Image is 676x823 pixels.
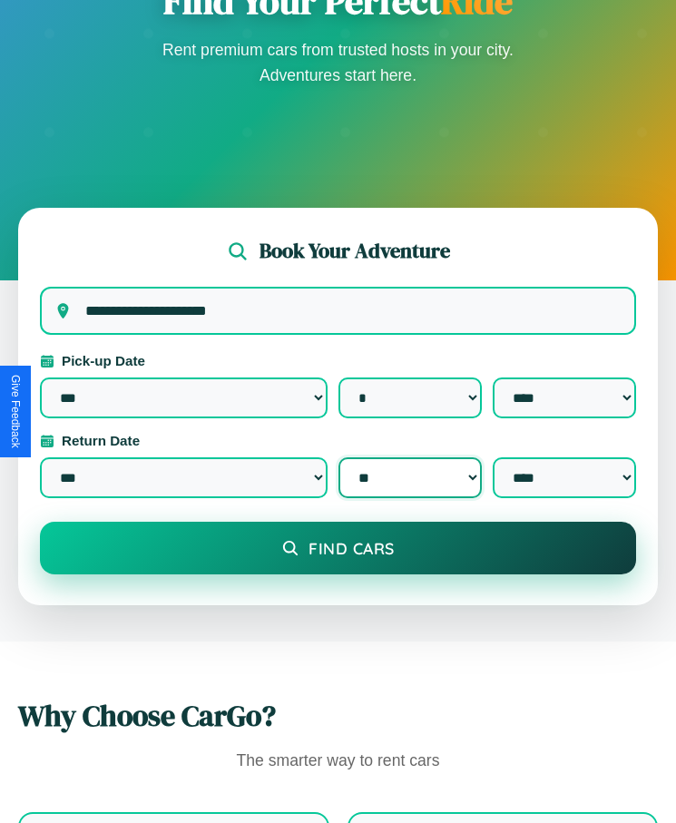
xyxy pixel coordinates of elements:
div: Give Feedback [9,375,22,448]
label: Return Date [40,433,636,448]
button: Find Cars [40,522,636,574]
label: Pick-up Date [40,353,636,368]
p: Rent premium cars from trusted hosts in your city. Adventures start here. [157,37,520,88]
h2: Why Choose CarGo? [18,696,658,736]
p: The smarter way to rent cars [18,747,658,776]
h2: Book Your Adventure [260,237,450,265]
